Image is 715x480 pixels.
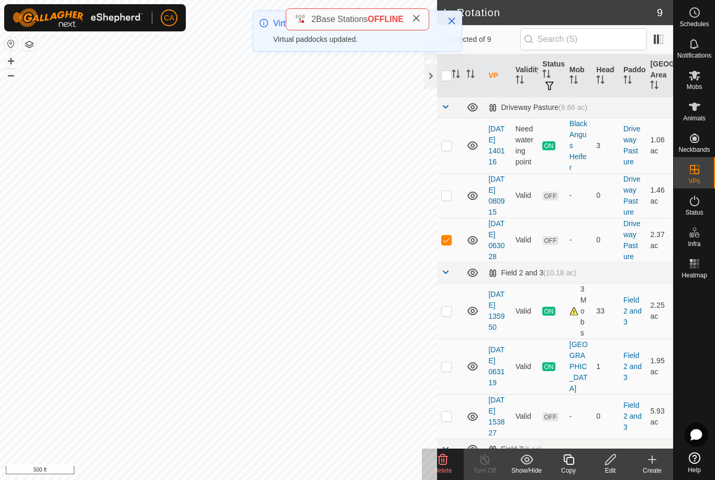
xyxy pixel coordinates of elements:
[542,412,558,421] span: OFF
[679,21,709,27] span: Schedules
[488,345,505,387] a: [DATE] 063119
[646,283,673,339] td: 2.25 ac
[646,173,673,218] td: 1.46 ac
[592,54,619,97] th: Head
[229,466,260,476] a: Contact Us
[5,55,17,68] button: +
[488,269,576,277] div: Field 2 and 3
[444,14,459,28] button: Close
[316,15,368,24] span: Base Stations
[177,466,217,476] a: Privacy Policy
[488,445,542,454] div: Field 7
[592,118,619,173] td: 3
[464,466,506,475] div: Turn Off
[273,34,437,45] div: Virtual paddocks updated.
[569,411,588,422] div: -
[569,190,588,201] div: -
[677,52,711,59] span: Notifications
[569,118,588,173] div: Black Angus Heifer
[511,118,539,173] td: Need watering point
[592,283,619,339] td: 33
[488,290,505,331] a: [DATE] 135950
[623,351,642,382] a: Field 2 and 3
[542,362,555,371] span: ON
[683,115,706,121] span: Animals
[685,209,703,216] span: Status
[542,307,555,316] span: ON
[511,394,539,439] td: Valid
[619,54,646,97] th: Paddock
[646,394,673,439] td: 5.93 ac
[596,77,605,85] p-sorticon: Activate to sort
[542,236,558,245] span: OFF
[623,125,641,166] a: Driveway Pasture
[548,466,589,475] div: Copy
[516,77,524,85] p-sorticon: Activate to sort
[311,15,316,24] span: 2
[688,178,700,184] span: VPs
[520,28,647,50] input: Search (S)
[488,103,587,112] div: Driveway Pasture
[5,38,17,50] button: Reset Map
[650,82,658,91] p-sorticon: Activate to sort
[688,467,701,473] span: Help
[592,218,619,262] td: 0
[646,118,673,173] td: 1.06 ac
[542,71,551,80] p-sorticon: Activate to sort
[538,54,565,97] th: Status
[484,54,511,97] th: VP
[434,467,452,474] span: Delete
[569,235,588,245] div: -
[466,71,475,80] p-sorticon: Activate to sort
[511,54,539,97] th: Validity
[589,466,631,475] div: Edit
[623,219,641,261] a: Driveway Pasture
[443,34,520,45] span: 1 selected of 9
[523,445,542,453] span: (6 ac)
[164,13,174,24] span: CA
[687,84,702,90] span: Mobs
[646,54,673,97] th: [GEOGRAPHIC_DATA] Area
[569,339,588,394] div: [GEOGRAPHIC_DATA]
[565,54,593,97] th: Mob
[511,173,539,218] td: Valid
[542,192,558,200] span: OFF
[452,71,460,80] p-sorticon: Activate to sort
[488,125,505,166] a: [DATE] 140116
[688,241,700,247] span: Infra
[542,141,555,150] span: ON
[623,77,632,85] p-sorticon: Activate to sort
[623,296,642,326] a: Field 2 and 3
[631,466,673,475] div: Create
[558,103,587,111] span: (9.66 ac)
[273,17,437,30] div: Virtual Paddocks
[592,394,619,439] td: 0
[592,339,619,394] td: 1
[623,401,642,431] a: Field 2 and 3
[592,173,619,218] td: 0
[674,448,715,477] a: Help
[511,218,539,262] td: Valid
[488,396,505,437] a: [DATE] 153827
[569,77,578,85] p-sorticon: Activate to sort
[511,283,539,339] td: Valid
[13,8,143,27] img: Gallagher Logo
[543,269,576,277] span: (10.18 ac)
[623,175,641,216] a: Driveway Pasture
[5,69,17,81] button: –
[511,339,539,394] td: Valid
[488,219,505,261] a: [DATE] 063028
[569,284,588,339] div: 3 Mobs
[657,5,663,20] span: 9
[488,175,505,216] a: [DATE] 080915
[368,15,404,24] span: OFFLINE
[646,339,673,394] td: 1.95 ac
[646,218,673,262] td: 2.37 ac
[506,466,548,475] div: Show/Hide
[682,272,707,278] span: Heatmap
[678,147,710,153] span: Neckbands
[443,6,657,19] h2: In Rotation
[23,38,36,51] button: Map Layers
